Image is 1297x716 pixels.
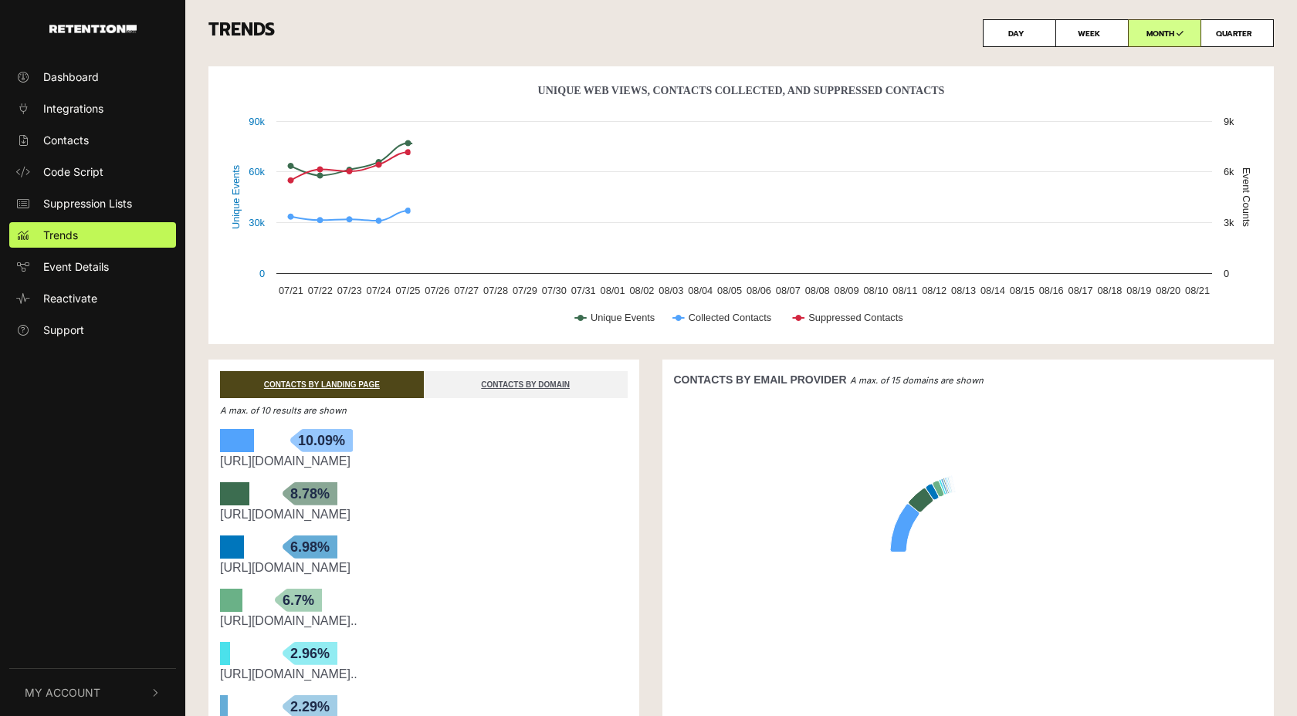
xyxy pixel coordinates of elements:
[249,217,265,228] text: 30k
[542,285,567,296] text: 07/30
[9,254,176,279] a: Event Details
[951,285,976,296] text: 08/13
[9,96,176,121] a: Integrations
[425,285,449,296] text: 07/26
[283,535,337,559] span: 6.98%
[220,78,1262,340] svg: Unique Web Views, Contacts Collected, And Suppressed Contacts
[9,317,176,343] a: Support
[674,373,847,386] strong: CONTACTS BY EMAIL PROVIDER
[25,684,100,701] span: My Account
[1055,19,1129,47] label: WEEK
[9,191,176,216] a: Suppression Lists
[835,285,859,296] text: 08/09
[659,285,683,296] text: 08/03
[983,19,1056,47] label: DAY
[230,165,242,229] text: Unique Events
[49,25,137,33] img: Retention.com
[9,127,176,153] a: Contacts
[747,285,771,296] text: 08/06
[43,195,132,211] span: Suppression Lists
[1241,167,1252,227] text: Event Counts
[43,290,97,306] span: Reactivate
[538,85,945,96] text: Unique Web Views, Contacts Collected, And Suppressed Contacts
[922,285,947,296] text: 08/12
[1224,166,1234,177] text: 6k
[283,482,337,505] span: 8.78%
[9,159,176,184] a: Code Script
[220,561,350,574] a: [URL][DOMAIN_NAME]
[424,371,628,398] a: CONTACTS BY DOMAIN
[980,285,1005,296] text: 08/14
[688,285,713,296] text: 08/04
[220,505,628,524] div: https://marleylilly.com/
[43,258,109,275] span: Event Details
[249,116,265,127] text: 90k
[892,285,917,296] text: 08/11
[220,452,628,471] div: https://marleylilly.com/category/special-offers
[9,669,176,716] button: My Account
[367,285,391,296] text: 07/24
[689,312,771,323] text: Collected Contacts
[259,268,265,279] text: 0
[513,285,537,296] text: 07/29
[43,69,99,85] span: Dashboard
[571,285,596,296] text: 07/31
[220,454,350,468] a: [URL][DOMAIN_NAME]
[249,166,265,177] text: 60k
[275,589,322,612] span: 6.7%
[9,64,176,89] a: Dashboard
[1068,285,1093,296] text: 08/17
[1010,285,1035,296] text: 08/15
[9,222,176,248] a: Trends
[1185,285,1210,296] text: 08/21
[220,405,347,416] em: A max. of 10 results are shown
[220,612,628,630] div: https://kids.marleylilly.com/product/monogrammed-kids-weekend-bag
[220,667,357,681] a: [URL][DOMAIN_NAME]..
[805,285,830,296] text: 08/08
[208,19,1274,47] h3: TRENDS
[220,614,357,627] a: [URL][DOMAIN_NAME]..
[1224,268,1229,279] text: 0
[1224,217,1234,228] text: 3k
[1156,285,1180,296] text: 08/20
[454,285,479,296] text: 07/27
[43,164,103,180] span: Code Script
[283,642,337,665] span: 2.96%
[483,285,508,296] text: 07/28
[220,665,628,684] div: https://marleylilly.com/product/monogrammed-extra-large-tote-bag
[601,285,625,296] text: 08/01
[1128,19,1201,47] label: MONTH
[43,227,78,243] span: Trends
[337,285,362,296] text: 07/23
[1200,19,1274,47] label: QUARTER
[43,100,103,117] span: Integrations
[308,285,333,296] text: 07/22
[279,285,303,296] text: 07/21
[290,429,353,452] span: 10.09%
[220,508,350,521] a: [URL][DOMAIN_NAME]
[395,285,420,296] text: 07/25
[1039,285,1064,296] text: 08/16
[629,285,654,296] text: 08/02
[9,285,176,311] a: Reactivate
[43,132,89,148] span: Contacts
[863,285,888,296] text: 08/10
[1126,285,1151,296] text: 08/19
[1224,116,1234,127] text: 9k
[591,312,655,323] text: Unique Events
[220,559,628,577] div: https://marleylilly.com/category/flash-sale
[808,312,902,323] text: Suppressed Contacts
[43,322,84,338] span: Support
[220,371,424,398] a: CONTACTS BY LANDING PAGE
[776,285,801,296] text: 08/07
[850,375,984,386] em: A max. of 15 domains are shown
[717,285,742,296] text: 08/05
[1097,285,1122,296] text: 08/18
